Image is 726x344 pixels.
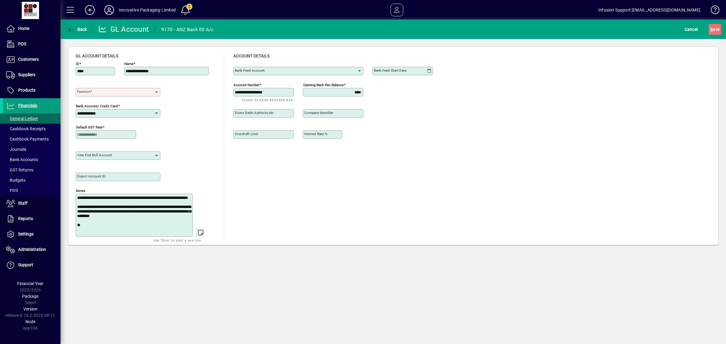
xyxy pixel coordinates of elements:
[3,37,60,52] a: POS
[76,104,118,108] mat-label: Bank Account/ Credit card
[3,67,60,83] a: Suppliers
[6,126,46,131] span: Cashbook Receipts
[153,237,201,244] mat-hint: Use 'Enter' to start a new line
[3,211,60,226] a: Reports
[3,185,60,196] a: POS
[80,5,100,15] button: Add
[98,24,149,34] div: GL Account
[3,227,60,242] a: Settings
[77,174,106,178] mat-label: Export account ID
[3,175,60,185] a: Budgets
[18,57,39,62] span: Customers
[18,247,46,252] span: Administration
[65,24,89,35] button: Back
[6,147,26,152] span: Journals
[6,116,38,121] span: General Ledger
[119,5,176,15] div: Innovative Packaging Limited
[304,111,333,115] mat-label: Company identifier
[242,96,293,103] mat-hint: Format XX-XXXX-XXXXXXX-XXX
[6,167,33,172] span: GST Returns
[3,83,60,98] a: Products
[706,1,718,21] a: Knowledge Base
[23,307,38,311] span: Version
[3,242,60,257] a: Administration
[683,24,699,35] button: Cancel
[374,68,407,73] mat-label: Bank Feed Start Date
[234,83,260,87] mat-label: Account number
[18,26,29,31] span: Home
[709,24,721,35] button: Save
[235,111,274,115] mat-label: Direct debit authority no
[76,189,85,193] mat-label: Notes
[18,88,35,92] span: Products
[18,216,33,221] span: Reports
[124,62,133,66] mat-label: Name
[6,137,49,141] span: Cashbook Payments
[235,68,265,73] mat-label: Bank Feed Account
[710,24,720,34] span: ave
[100,5,119,15] button: Profile
[3,134,60,144] a: Cashbook Payments
[304,132,327,136] mat-label: Interest rate %
[76,62,79,66] mat-label: ID
[18,72,35,77] span: Suppliers
[18,41,26,46] span: POS
[76,54,118,58] span: GL account details
[3,124,60,134] a: Cashbook Receipts
[18,201,28,206] span: Staff
[18,232,34,236] span: Settings
[17,281,44,286] span: Financial Year
[6,157,38,162] span: Bank Accounts
[303,83,344,87] mat-label: Opening bank rec balance
[3,52,60,67] a: Customers
[6,178,25,183] span: Budgets
[18,103,37,108] span: Financials
[22,294,38,299] span: Package
[685,24,698,34] span: Cancel
[3,196,60,211] a: Staff
[3,113,60,124] a: General Ledger
[76,125,103,129] mat-label: Default GST rate
[3,165,60,175] a: GST Returns
[235,132,258,136] mat-label: Overdraft limit
[3,144,60,154] a: Journals
[60,24,94,35] app-page-header-button: Back
[77,89,90,94] mat-label: Function
[598,5,700,15] div: Infusion Support [EMAIL_ADDRESS][DOMAIN_NAME]
[18,262,33,267] span: Support
[3,258,60,273] a: Support
[3,154,60,165] a: Bank Accounts
[77,153,112,157] mat-label: Year end roll account
[6,188,18,193] span: POS
[233,54,270,58] span: Account details
[3,21,60,36] a: Home
[710,27,713,32] span: S
[67,27,87,32] span: Back
[161,25,214,34] div: 9170 - ANZ Bank 00 A/c
[25,319,35,324] span: Node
